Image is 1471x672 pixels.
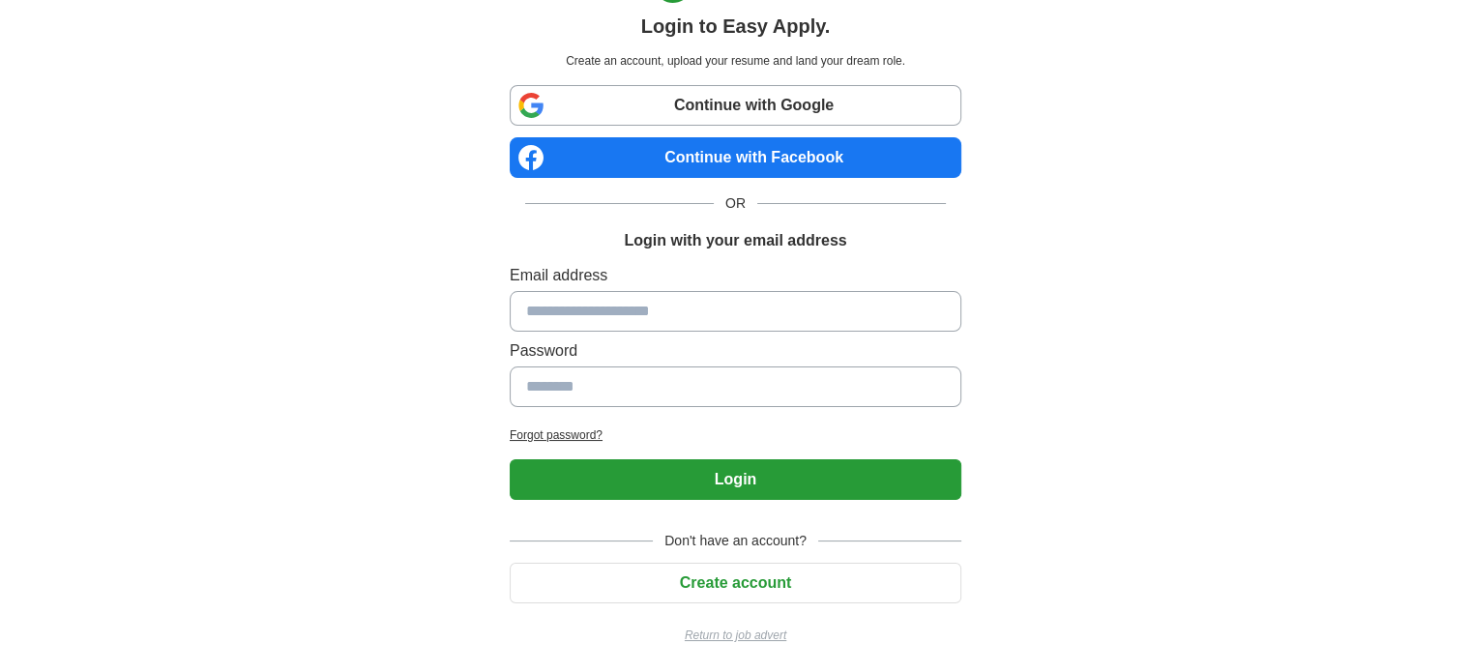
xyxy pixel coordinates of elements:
p: Create an account, upload your resume and land your dream role. [514,52,957,70]
a: Create account [510,574,961,591]
label: Email address [510,264,961,287]
button: Create account [510,563,961,603]
a: Forgot password? [510,426,961,444]
h1: Login with your email address [624,229,846,252]
label: Password [510,339,961,363]
h1: Login to Easy Apply. [641,12,831,41]
a: Return to job advert [510,627,961,644]
span: Don't have an account? [653,531,818,551]
a: Continue with Facebook [510,137,961,178]
a: Continue with Google [510,85,961,126]
button: Login [510,459,961,500]
span: OR [714,193,757,214]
